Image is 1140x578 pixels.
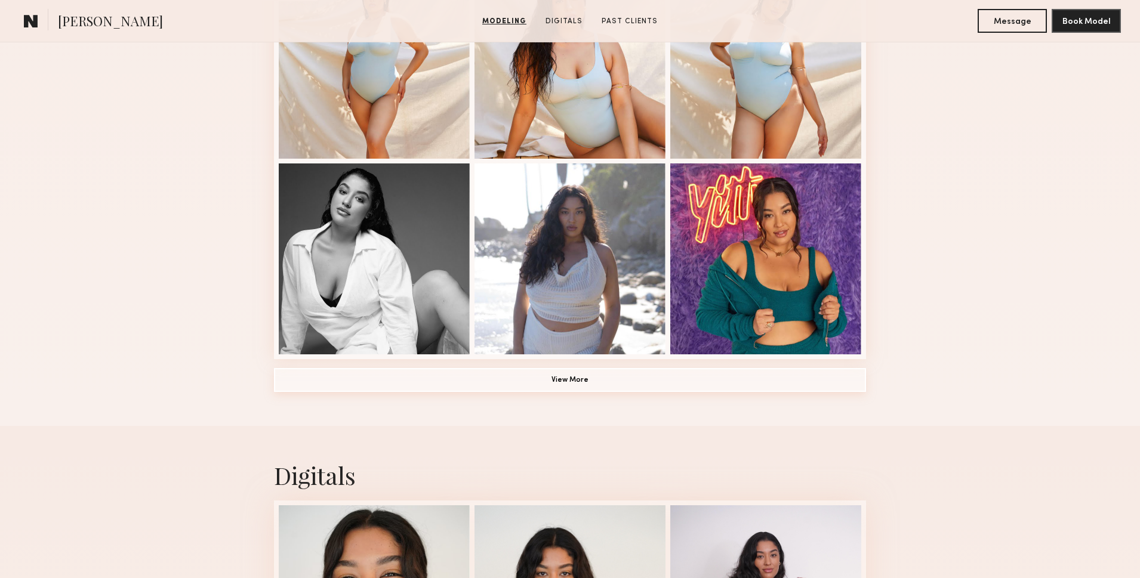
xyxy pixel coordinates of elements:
[597,16,663,27] a: Past Clients
[1052,9,1121,33] button: Book Model
[477,16,531,27] a: Modeling
[1052,16,1121,26] a: Book Model
[274,368,866,392] button: View More
[274,459,866,491] div: Digitals
[58,12,163,33] span: [PERSON_NAME]
[978,9,1047,33] button: Message
[541,16,587,27] a: Digitals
